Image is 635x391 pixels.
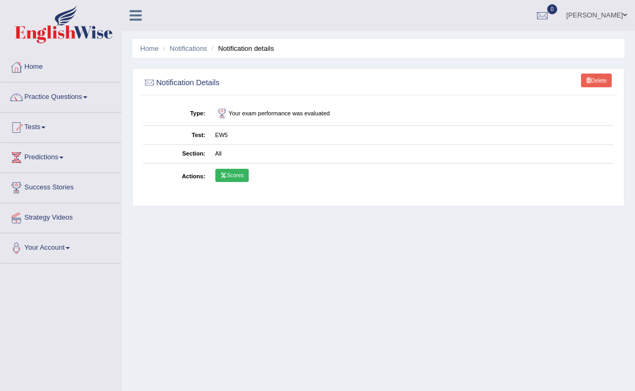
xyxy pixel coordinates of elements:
a: Home [1,52,121,79]
li: Notification details [209,43,274,53]
a: Home [140,44,159,52]
a: Tests [1,113,121,139]
td: Your exam performance was evaluated [210,102,614,126]
a: Predictions [1,143,121,169]
th: Test [143,126,211,144]
a: Your Account [1,233,121,260]
a: Scores [215,169,249,183]
th: Actions [143,163,211,189]
th: Section [143,144,211,163]
span: 0 [547,4,558,14]
td: All [210,144,614,163]
a: Delete [581,74,612,87]
a: Strategy Videos [1,203,121,230]
td: EW5 [210,126,614,144]
a: Success Stories [1,173,121,199]
a: Practice Questions [1,83,121,109]
a: Notifications [170,44,207,52]
h2: Notification Details [143,76,435,90]
th: Type [143,102,211,126]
